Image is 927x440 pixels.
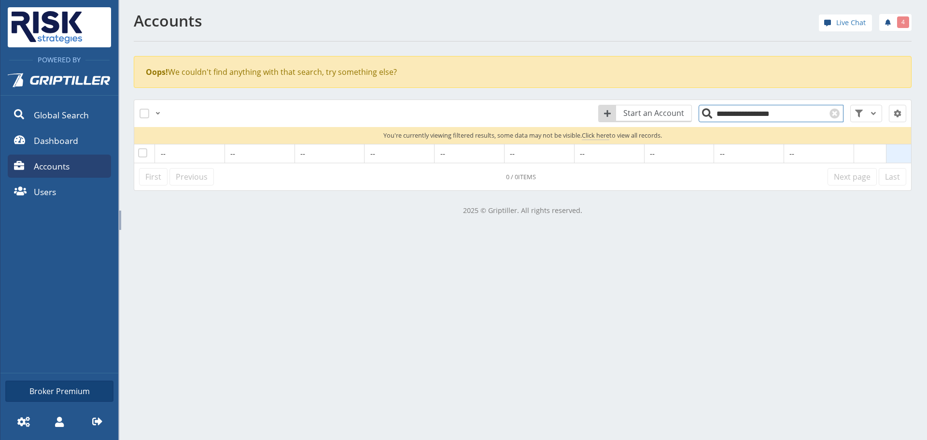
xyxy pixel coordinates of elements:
td: -- [505,144,575,163]
td: -- [225,144,295,163]
td: -- [435,144,505,163]
a: First [139,168,168,185]
div: Click to refresh datatable [506,172,536,182]
h1: Accounts [134,12,517,29]
span: Start an Account [618,107,691,119]
a: Griptiller [0,65,118,101]
span: Accounts [34,160,70,172]
p: 2025 © Griptiller. All rights reserved. [134,205,912,216]
td: -- [574,144,644,163]
img: Risk Strategies Company [8,7,86,47]
a: Last [879,168,906,185]
td: -- [714,144,784,163]
span: Live Chat [836,17,866,28]
td: -- [644,144,714,163]
span: Users [34,185,56,198]
button: Start an Account [598,105,692,122]
nav: pagination [139,168,906,185]
span: 4 [901,18,905,27]
span: Global Search [34,109,89,121]
span: items [518,172,536,181]
a: Next page [828,168,877,185]
div: We couldn't find anything with that search, try something else? [146,66,899,78]
a: Previous [169,168,214,185]
span: Powered By [33,55,85,64]
div: notifications [872,12,912,31]
p: You're currently viewing filtered results, some data may not be visible. to view all records. [134,127,911,144]
td: -- [365,144,435,163]
a: Dashboard [8,129,111,152]
div: help [819,14,872,34]
a: Broker Premium [5,381,113,402]
span: Click here [582,131,609,140]
span: Dashboard [34,134,78,147]
a: Live Chat [819,14,872,31]
a: Global Search [8,103,111,127]
td: -- [295,144,365,163]
a: 4 [879,14,912,31]
label: Select All [140,105,153,118]
a: Accounts [8,155,111,178]
td: -- [155,144,225,163]
a: Users [8,180,111,203]
strong: Oops! [146,67,168,77]
td: -- [784,144,854,163]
